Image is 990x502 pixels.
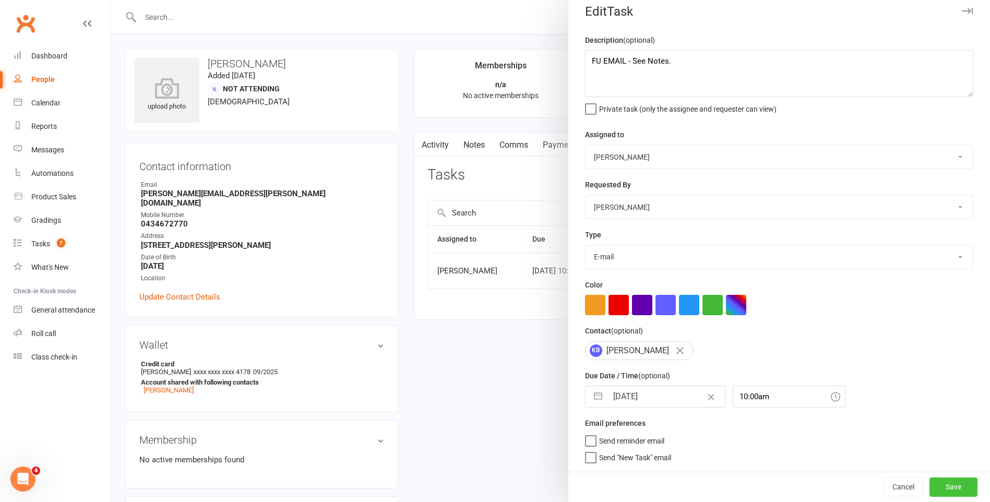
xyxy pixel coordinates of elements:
[599,433,664,445] span: Send reminder email
[585,229,601,241] label: Type
[585,34,655,46] label: Description
[14,185,110,209] a: Product Sales
[13,10,39,37] a: Clubworx
[31,99,61,107] div: Calendar
[31,329,56,338] div: Roll call
[14,162,110,185] a: Automations
[585,370,670,381] label: Due Date / Time
[585,279,603,291] label: Color
[31,193,76,201] div: Product Sales
[884,477,923,496] button: Cancel
[31,240,50,248] div: Tasks
[14,298,110,322] a: General attendance kiosk mode
[611,327,643,335] small: (optional)
[14,115,110,138] a: Reports
[599,450,671,462] span: Send "New Task" email
[638,372,670,380] small: (optional)
[14,209,110,232] a: Gradings
[929,477,977,496] button: Save
[31,263,69,271] div: What's New
[31,216,61,224] div: Gradings
[702,387,720,407] button: Clear Date
[590,344,602,357] span: KB
[585,129,624,140] label: Assigned to
[585,50,973,97] textarea: FU EMAIL - See Notes.
[14,138,110,162] a: Messages
[585,341,694,360] div: [PERSON_NAME]
[57,238,65,247] span: 7
[14,256,110,279] a: What's New
[31,306,95,314] div: General attendance
[585,417,646,429] label: Email preferences
[10,467,35,492] iframe: Intercom live chat
[14,91,110,115] a: Calendar
[14,322,110,345] a: Roll call
[32,467,40,475] span: 4
[14,68,110,91] a: People
[585,325,643,337] label: Contact
[31,75,55,83] div: People
[31,52,67,60] div: Dashboard
[31,169,74,177] div: Automations
[31,122,57,130] div: Reports
[14,44,110,68] a: Dashboard
[568,4,990,19] div: Edit Task
[31,353,77,361] div: Class check-in
[599,101,777,113] span: Private task (only the assignee and requester can view)
[623,36,655,44] small: (optional)
[31,146,64,154] div: Messages
[14,232,110,256] a: Tasks 7
[14,345,110,369] a: Class kiosk mode
[585,179,631,190] label: Requested By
